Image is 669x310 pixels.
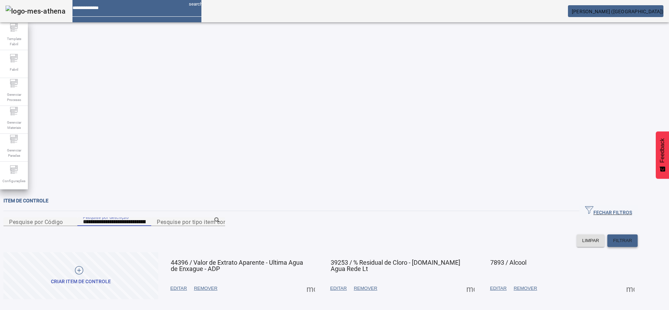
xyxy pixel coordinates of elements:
span: Item de controle [3,198,48,203]
span: EDITAR [330,285,347,292]
button: EDITAR [486,282,510,295]
button: Mais [624,282,637,295]
span: REMOVER [194,285,217,292]
span: 7893 / Alcool [490,259,526,266]
button: REMOVER [510,282,540,295]
button: REMOVER [191,282,221,295]
span: EDITAR [170,285,187,292]
input: Number [157,218,220,226]
mat-label: Pesquise por Código [9,218,63,225]
span: Gerenciar Paradas [3,146,24,160]
span: EDITAR [490,285,507,292]
span: Gerenciar Processo [3,90,24,104]
span: [PERSON_NAME] ([GEOGRAPHIC_DATA]) [572,9,663,14]
span: LIMPAR [582,237,599,244]
span: FECHAR FILTROS [585,206,632,216]
button: REMOVER [350,282,380,295]
span: FILTRAR [613,237,632,244]
img: logo-mes-athena [6,6,66,17]
div: Criar item de controle [51,278,111,285]
span: REMOVER [514,285,537,292]
button: EDITAR [327,282,351,295]
span: Configurações [0,176,28,186]
button: FILTRAR [607,234,638,247]
mat-label: Pesquise por tipo item controle [157,218,238,225]
button: Mais [305,282,317,295]
button: LIMPAR [577,234,605,247]
mat-label: Pesquise por descrição [83,215,129,219]
span: REMOVER [354,285,377,292]
span: 44396 / Valor de Extrato Aparente - Ultima Agua de Enxague - ADP [171,259,303,272]
button: EDITAR [167,282,191,295]
span: Template Fabril [3,34,24,49]
button: FECHAR FILTROS [579,205,638,217]
span: 39253 / % Residual de Cloro - [DOMAIN_NAME] Agua Rede Lt [331,259,460,272]
button: Criar item de controle [3,252,158,299]
span: Feedback [659,138,666,163]
span: Fabril [8,65,20,74]
button: Feedback - Mostrar pesquisa [656,131,669,179]
button: Mais [464,282,477,295]
span: Gerenciar Materiais [3,118,24,132]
